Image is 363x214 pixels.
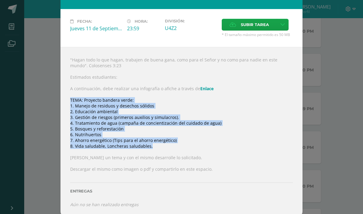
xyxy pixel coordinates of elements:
[70,25,122,32] div: Jueves 11 de Septiembre
[127,25,160,32] div: 23:59
[222,32,293,37] span: * El tamaño máximo permitido es 50 MB
[77,19,92,24] span: Fecha:
[135,19,148,24] span: Hora:
[200,86,214,91] a: Enlace
[241,19,269,30] span: Subir tarea
[70,189,293,193] label: Entregas
[70,202,139,207] i: Aún no se han realizado entregas
[165,19,217,23] label: División:
[165,25,217,31] div: U4Z2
